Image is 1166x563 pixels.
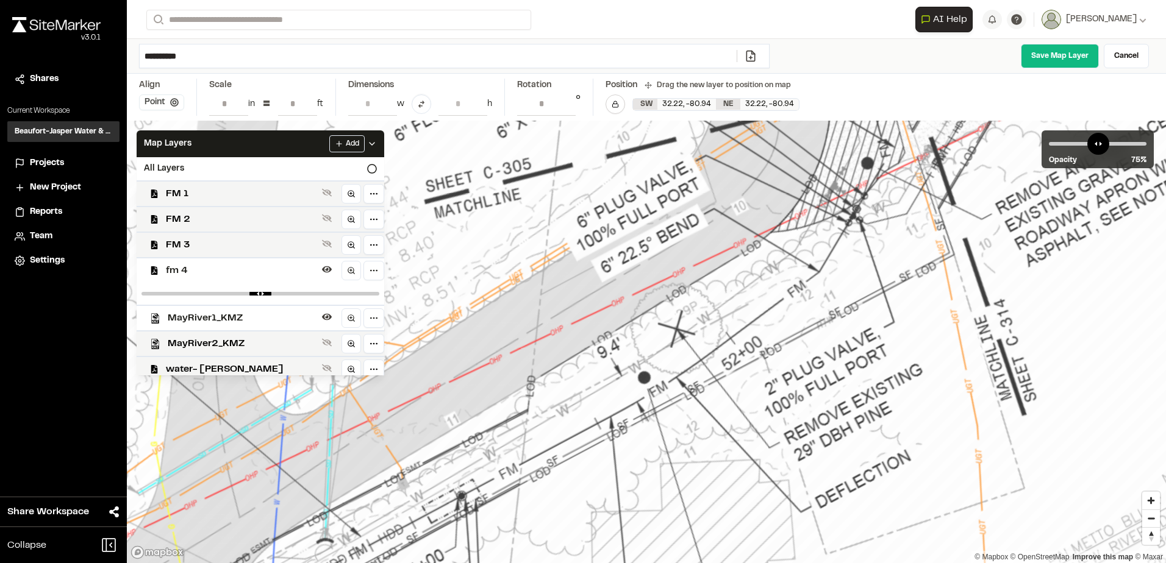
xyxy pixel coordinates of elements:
[137,157,384,180] div: All Layers
[15,126,112,137] h3: Beaufort-Jasper Water & Sewer Authority
[397,97,404,111] div: w
[633,99,657,110] div: SW
[320,361,334,375] button: Show layer
[15,181,112,194] a: New Project
[517,79,581,92] div: Rotation
[342,334,361,353] a: Zoom to layer
[1042,10,1061,29] img: User
[166,238,317,252] span: FM 3
[915,7,978,32] div: Open AI Assistant
[1142,528,1160,545] span: Reset bearing to north
[487,97,492,111] div: h
[633,99,799,110] div: SW 32.22011120900457, -80.9444466311758 | NE 32.22274008695098, -80.9397854661199
[166,362,317,377] span: water- [PERSON_NAME]
[1021,44,1099,68] a: Save Map Layer
[1142,527,1160,545] button: Reset bearing to north
[139,94,184,110] button: Point
[317,97,323,111] div: ft
[320,335,334,350] button: Show layer
[30,205,62,219] span: Reports
[168,311,317,325] span: MayRiver1_KMZ
[348,79,492,92] div: Dimensions
[342,261,361,280] a: Zoom to layer
[131,545,184,559] a: Mapbox logo
[248,97,255,111] div: in
[262,94,271,114] div: =
[342,235,361,255] a: Zoom to layer
[1049,155,1077,166] span: Opacity
[209,79,232,92] div: Scale
[7,105,120,116] p: Current Workspace
[30,157,64,170] span: Projects
[915,7,973,32] button: Open AI Assistant
[150,313,160,324] img: kmz_black_icon64.png
[1131,155,1146,166] span: 75 %
[1104,44,1149,68] a: Cancel
[1066,13,1137,26] span: [PERSON_NAME]
[606,79,637,92] div: Position
[1135,553,1163,561] a: Maxar
[1042,10,1146,29] button: [PERSON_NAME]
[7,538,46,553] span: Collapse
[329,135,365,152] button: Add
[15,157,112,170] a: Projects
[716,99,740,110] div: NE
[30,181,81,194] span: New Project
[320,185,334,200] button: Show layer
[30,230,52,243] span: Team
[150,339,160,349] img: kmz_black_icon64.png
[166,186,317,201] span: FM 1
[30,73,59,86] span: Shares
[15,254,112,267] a: Settings
[975,553,1008,561] a: Mapbox
[1142,492,1160,509] button: Zoom in
[320,262,334,277] button: Hide layer
[320,211,334,225] button: Show layer
[645,80,791,91] div: Drag the new layer to position on map
[139,79,184,92] div: Align
[15,205,112,219] a: Reports
[606,94,625,114] button: Lock Map Layer Position
[15,230,112,243] a: Team
[1010,553,1070,561] a: OpenStreetMap
[12,32,101,43] div: Oh geez...please don't...
[12,17,101,32] img: rebrand.png
[146,10,168,30] button: Search
[657,99,716,110] div: 32.22 , -80.94
[30,254,65,267] span: Settings
[320,310,334,324] button: Hide layer
[342,210,361,229] a: Zoom to layer
[15,73,112,86] a: Shares
[144,137,191,150] span: Map Layers
[7,505,89,519] span: Share Workspace
[576,92,581,116] div: °
[737,50,764,62] a: Add/Change File
[320,236,334,251] button: Show layer
[1142,509,1160,527] button: Zoom out
[342,184,361,204] a: Zoom to layer
[342,359,361,379] a: Zoom to layer
[342,308,361,328] a: Zoom to layer
[933,12,967,27] span: AI Help
[1073,553,1133,561] a: Map feedback
[168,336,317,351] span: MayRiver2_KMZ
[166,263,317,278] span: fm 4
[740,99,799,110] div: 32.22 , -80.94
[346,138,359,149] span: Add
[166,212,317,227] span: FM 2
